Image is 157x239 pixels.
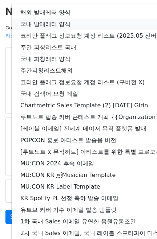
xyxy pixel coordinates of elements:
[5,210,29,224] a: Send
[121,204,157,239] iframe: Chat Widget
[5,5,152,18] h2: New Campaign
[5,25,99,39] small: Google Sheet:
